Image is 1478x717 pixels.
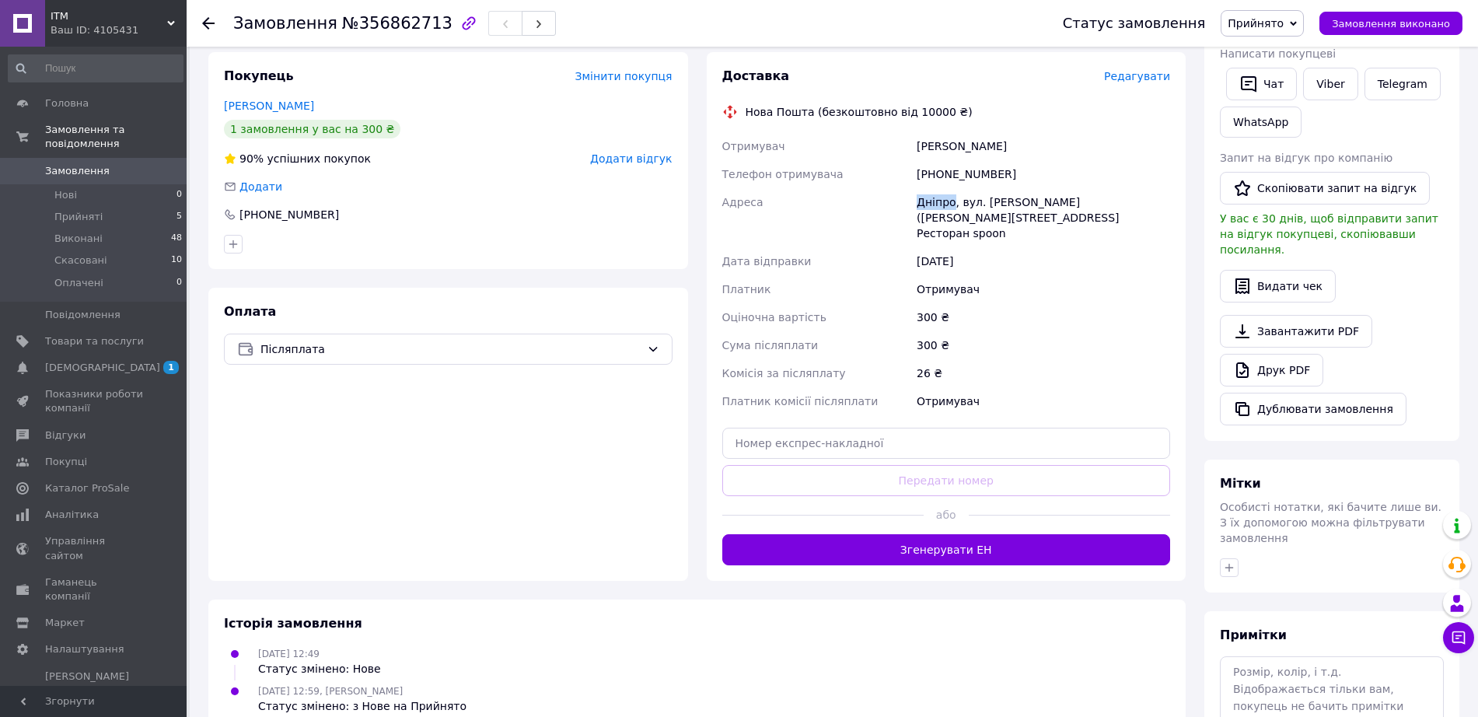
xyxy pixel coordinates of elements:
[722,311,826,324] span: Оціночна вартість
[45,455,87,469] span: Покупці
[722,140,785,152] span: Отримувач
[1220,501,1441,544] span: Особисті нотатки, які бачите лише ви. З їх допомогою можна фільтрувати замовлення
[45,361,160,375] span: [DEMOGRAPHIC_DATA]
[1063,16,1206,31] div: Статус замовлення
[45,96,89,110] span: Головна
[45,575,144,603] span: Гаманець компанії
[924,507,969,523] span: або
[54,232,103,246] span: Виконані
[722,255,812,268] span: Дата відправки
[258,686,403,697] span: [DATE] 12:59, [PERSON_NAME]
[171,254,182,268] span: 10
[1220,476,1261,491] span: Мітки
[722,196,763,208] span: Адреса
[233,14,337,33] span: Замовлення
[45,642,124,656] span: Налаштування
[722,395,879,407] span: Платник комісії післяплати
[176,276,182,290] span: 0
[914,247,1173,275] div: [DATE]
[224,68,294,83] span: Покупець
[342,14,452,33] span: №356862713
[575,70,673,82] span: Змінити покупця
[1303,68,1357,100] a: Viber
[1228,17,1284,30] span: Прийнято
[51,23,187,37] div: Ваш ID: 4105431
[171,232,182,246] span: 48
[258,649,320,659] span: [DATE] 12:49
[722,168,844,180] span: Телефон отримувача
[45,428,86,442] span: Відгуки
[54,254,107,268] span: Скасовані
[1104,70,1170,82] span: Редагувати
[224,120,400,138] div: 1 замовлення у вас на 300 ₴
[163,361,179,374] span: 1
[45,481,129,495] span: Каталог ProSale
[914,275,1173,303] div: Отримувач
[224,304,276,319] span: Оплата
[176,210,182,224] span: 5
[1220,47,1336,60] span: Написати покупцеві
[1319,12,1462,35] button: Замовлення виконано
[45,123,187,151] span: Замовлення та повідомлення
[239,180,282,193] span: Додати
[1220,354,1323,386] a: Друк PDF
[914,132,1173,160] div: [PERSON_NAME]
[1443,622,1474,653] button: Чат з покупцем
[722,283,771,296] span: Платник
[202,16,215,31] div: Повернутися назад
[224,151,371,166] div: успішних покупок
[258,698,466,714] div: Статус змінено: з Нове на Прийнято
[1220,628,1287,642] span: Примітки
[1220,107,1302,138] a: WhatsApp
[914,160,1173,188] div: [PHONE_NUMBER]
[45,308,121,322] span: Повідомлення
[45,616,85,630] span: Маркет
[54,210,103,224] span: Прийняті
[722,534,1171,565] button: Згенерувати ЕН
[1220,172,1430,205] button: Скопіювати запит на відгук
[914,331,1173,359] div: 300 ₴
[45,164,110,178] span: Замовлення
[1364,68,1441,100] a: Telegram
[722,428,1171,459] input: Номер експрес-накладної
[590,152,672,165] span: Додати відгук
[914,387,1173,415] div: Отримувач
[224,616,362,631] span: Історія замовлення
[45,387,144,415] span: Показники роботи компанії
[914,303,1173,331] div: 300 ₴
[914,188,1173,247] div: Дніпро, вул. [PERSON_NAME] ([PERSON_NAME][STREET_ADDRESS] Ресторан spoon
[722,339,819,352] span: Сума післяплати
[51,9,167,23] span: ITM
[1220,315,1372,348] a: Завантажити PDF
[176,188,182,202] span: 0
[742,104,977,120] div: Нова Пошта (безкоштовно від 10000 ₴)
[238,207,341,222] div: [PHONE_NUMBER]
[8,54,183,82] input: Пошук
[1220,393,1406,425] button: Дублювати замовлення
[45,534,144,562] span: Управління сайтом
[45,508,99,522] span: Аналітика
[914,359,1173,387] div: 26 ₴
[224,100,314,112] a: [PERSON_NAME]
[1220,212,1438,256] span: У вас є 30 днів, щоб відправити запит на відгук покупцеві, скопіювавши посилання.
[260,341,641,358] span: Післяплата
[722,68,790,83] span: Доставка
[54,276,103,290] span: Оплачені
[1332,18,1450,30] span: Замовлення виконано
[239,152,264,165] span: 90%
[258,661,381,677] div: Статус змінено: Нове
[1220,270,1336,303] button: Видати чек
[45,334,144,348] span: Товари та послуги
[1220,152,1392,164] span: Запит на відгук про компанію
[54,188,77,202] span: Нові
[1226,68,1297,100] button: Чат
[722,367,846,379] span: Комісія за післяплату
